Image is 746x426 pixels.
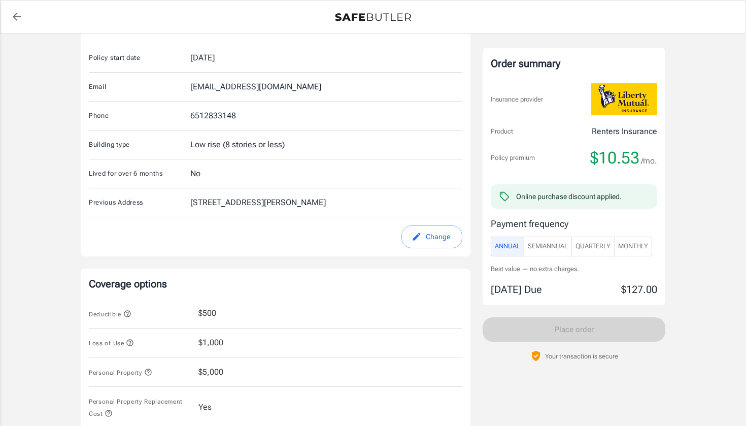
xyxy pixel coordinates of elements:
[198,401,212,413] span: Yes
[491,94,543,105] p: Insurance provider
[89,340,134,347] span: Loss of Use
[198,307,216,319] span: $500
[89,277,462,291] p: Coverage options
[7,7,27,27] a: back to quotes
[528,241,568,252] span: SemiAnnual
[545,351,618,361] p: Your transaction is secure
[198,366,223,378] span: $5,000
[89,366,152,378] button: Personal Property
[491,217,657,231] p: Payment frequency
[89,395,190,419] button: Personal Property Replacement Cost
[89,308,131,320] button: Deductible
[491,265,657,274] p: Best value — no extra charges.
[89,53,190,63] p: Policy start date
[335,13,411,21] img: Back to quotes
[190,196,326,209] div: [STREET_ADDRESS][PERSON_NAME]
[491,56,657,71] div: Order summary
[190,168,200,180] div: No
[89,311,131,318] span: Deductible
[524,237,572,256] button: SemiAnnual
[495,241,520,252] span: Annual
[89,398,183,417] span: Personal Property Replacement Cost
[614,237,652,256] button: Monthly
[89,111,190,121] p: Phone
[641,154,657,168] span: /mo.
[190,139,285,151] div: Low rise (8 stories or less)
[590,148,639,168] span: $10.53
[89,140,190,150] p: Building type
[401,225,462,248] button: edit
[89,169,190,179] p: Lived for over 6 months
[89,198,190,208] p: Previous Address
[198,337,223,349] span: $1,000
[190,81,321,93] div: [EMAIL_ADDRESS][DOMAIN_NAME]
[89,82,190,92] p: Email
[190,52,215,64] div: [DATE]
[491,153,535,163] p: Policy premium
[592,125,657,138] p: Renters Insurance
[618,241,648,252] span: Monthly
[89,337,134,349] button: Loss of Use
[491,237,524,256] button: Annual
[190,110,236,122] div: 6512833148
[621,282,657,297] p: $127.00
[516,191,622,202] div: Online purchase discount applied.
[491,126,513,137] p: Product
[571,237,615,256] button: Quarterly
[575,241,611,252] span: Quarterly
[491,282,542,297] p: [DATE] Due
[591,83,657,115] img: Liberty Mutual
[89,369,152,376] span: Personal Property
